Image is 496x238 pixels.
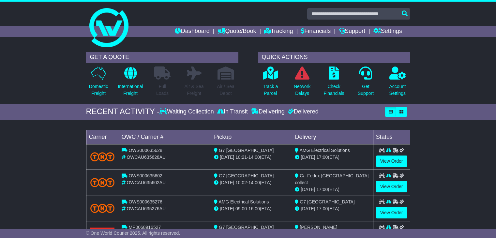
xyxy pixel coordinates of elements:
[300,199,354,204] span: G7 [GEOGRAPHIC_DATA]
[220,180,234,185] span: [DATE]
[376,181,407,192] a: View Order
[235,155,247,160] span: 10:21
[301,155,315,160] span: [DATE]
[128,225,161,230] span: MP0068916527
[216,108,249,115] div: In Transit
[214,205,289,212] div: - (ETA)
[248,206,260,211] span: 16:00
[235,206,247,211] span: 09:00
[86,52,238,63] div: GET A QUOTE
[376,156,407,167] a: View Order
[301,206,315,211] span: [DATE]
[249,108,286,115] div: Delivering
[127,180,166,185] span: OWCAU635602AU
[263,83,278,97] p: Track a Parcel
[86,130,119,144] td: Carrier
[154,83,171,97] p: Full Loads
[214,179,289,186] div: - (ETA)
[128,173,162,178] span: OWS000635602
[316,187,328,192] span: 17:00
[217,83,234,97] p: Air / Sea Depot
[118,83,143,97] p: International Freight
[248,180,260,185] span: 14:00
[211,130,292,144] td: Pickup
[295,205,370,212] div: (ETA)
[220,206,234,211] span: [DATE]
[286,108,319,115] div: Delivered
[219,148,274,153] span: G7 [GEOGRAPHIC_DATA]
[127,155,166,160] span: OWCAU635628AU
[389,83,406,97] p: Account Settings
[86,231,180,236] span: © One World Courier 2025. All rights reserved.
[376,207,407,218] a: View Order
[219,173,274,178] span: G7 [GEOGRAPHIC_DATA]
[235,180,247,185] span: 10:02
[214,154,289,161] div: - (ETA)
[258,52,410,63] div: QUICK ACTIONS
[86,107,160,116] div: RECENT ACTIVITY -
[300,148,350,153] span: AMG Electrical Solutions
[373,26,402,37] a: Settings
[373,130,410,144] td: Status
[220,155,234,160] span: [DATE]
[127,206,166,211] span: OWCAU635276AU
[89,66,108,100] a: DomesticFreight
[324,83,344,97] p: Check Financials
[90,204,115,213] img: TNT_Domestic.png
[300,225,337,230] span: [PERSON_NAME]
[175,26,210,37] a: Dashboard
[119,130,211,144] td: OWC / Carrier #
[301,26,331,37] a: Financials
[264,26,293,37] a: Tracking
[292,130,373,144] td: Delivery
[295,154,370,161] div: (ETA)
[90,178,115,187] img: TNT_Domestic.png
[128,199,162,204] span: OWS000635276
[358,83,374,97] p: Get Support
[389,66,406,100] a: AccountSettings
[339,26,365,37] a: Support
[295,173,368,185] span: C/- Fedex [GEOGRAPHIC_DATA] collect
[219,225,274,230] span: G7 [GEOGRAPHIC_DATA]
[248,155,260,160] span: 14:00
[89,83,108,97] p: Domestic Freight
[294,83,310,97] p: Network Delays
[301,187,315,192] span: [DATE]
[90,152,115,161] img: TNT_Domestic.png
[184,83,203,97] p: Air & Sea Freight
[117,66,143,100] a: InternationalFreight
[316,155,328,160] span: 17:00
[357,66,374,100] a: GetSupport
[323,66,345,100] a: CheckFinancials
[218,26,256,37] a: Quote/Book
[159,108,215,115] div: Waiting Collection
[263,66,278,100] a: Track aParcel
[293,66,311,100] a: NetworkDelays
[295,186,370,193] div: (ETA)
[316,206,328,211] span: 17:00
[128,148,162,153] span: OWS000635628
[218,199,269,204] span: AMG Electrical Solutions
